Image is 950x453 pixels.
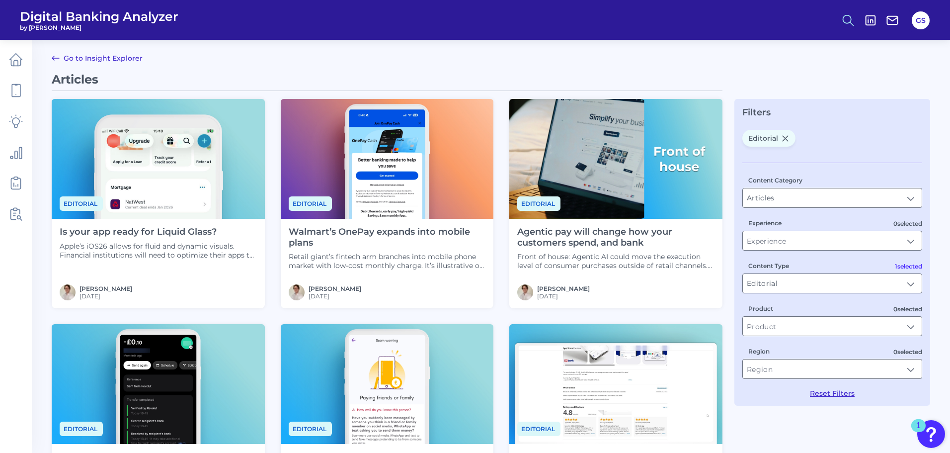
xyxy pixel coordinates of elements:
[743,231,922,250] input: Experience
[309,292,361,300] span: [DATE]
[517,284,533,300] img: MIchael McCaw
[52,52,143,64] a: Go to Insight Explorer
[60,227,257,238] h4: Is your app ready for Liquid Glass?
[20,9,178,24] span: Digital Banking Analyzer
[289,284,305,300] img: MIchael McCaw
[289,227,486,248] h4: Walmart’s OnePay expands into mobile plans
[309,285,361,292] a: [PERSON_NAME]
[517,198,560,208] a: Editorial
[52,99,265,219] img: Editorial - Phone Zoom In.png
[748,177,802,184] label: Content Category
[52,324,265,444] img: Editorial - Phone (7).png
[742,107,771,118] span: Filters
[916,426,921,439] div: 1
[60,198,103,208] a: Editorial
[60,242,257,260] p: Apple’s iOS26 allows for fluid and dynamic visuals. Financial institutions will need to optimize ...
[79,285,132,292] a: [PERSON_NAME]
[52,72,98,87] span: Articles
[289,424,332,433] a: Editorial
[517,196,560,211] span: Editorial
[748,305,773,312] label: Product
[509,99,722,219] img: Front of House with Right Label (4).png
[537,292,590,300] span: [DATE]
[743,317,922,336] input: Product
[748,262,789,270] label: Content Type
[517,252,714,270] p: Front of house: Agentic AI could move the execution level of consumer purchases outside of retail...
[281,99,494,219] img: News - Phone (3).png
[810,389,855,398] button: Reset Filters
[20,24,178,31] span: by [PERSON_NAME]
[60,196,103,211] span: Editorial
[79,292,132,300] span: [DATE]
[289,196,332,211] span: Editorial
[509,324,722,444] img: Editorial - Desktop.png
[517,424,560,433] a: Editorial
[281,324,494,444] img: Editorial - Phone (6).png
[743,360,922,378] input: Region
[289,198,332,208] a: Editorial
[537,285,590,292] a: [PERSON_NAME]
[60,422,103,436] span: Editorial
[517,422,560,436] span: Editorial
[748,219,782,227] label: Experience
[917,420,945,448] button: Open Resource Center, 1 new notification
[60,424,103,433] a: Editorial
[60,284,76,300] img: MIchael McCaw
[912,11,930,29] button: GS
[289,422,332,436] span: Editorial
[517,227,714,248] h4: Agentic pay will change how your customers spend, and bank
[742,130,795,147] span: Editorial
[289,252,486,270] p: Retail giant’s fintech arm branches into mobile phone market with low-cost monthly charge. It’s i...
[748,348,770,355] label: Region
